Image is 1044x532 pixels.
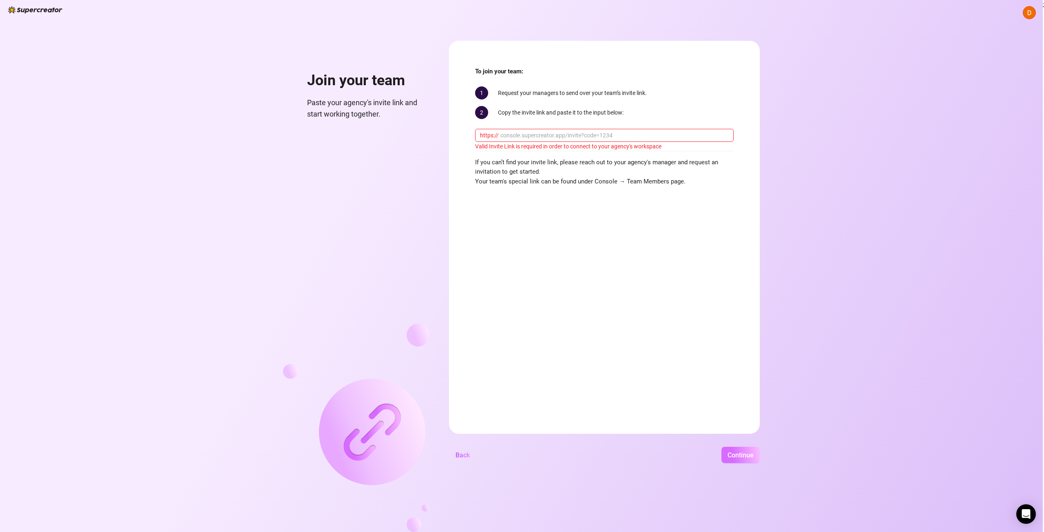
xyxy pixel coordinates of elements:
[1023,7,1035,19] img: ACg8ocJaC8GRHwXC9ZunHbT3OvOk6tMS6v085RIBw5PsDzSQRnOoIA=s96-c
[475,142,734,151] div: Valid Invite Link is required in order to connect to your agency's workspace
[1016,504,1036,524] div: Open Intercom Messenger
[307,72,429,90] h1: Join your team
[475,68,523,75] strong: To join your team:
[500,131,729,140] input: console.supercreator.app/invite?code=1234
[456,451,470,459] span: Back
[721,447,760,463] button: Continue
[475,106,488,119] span: 2
[728,451,754,459] span: Continue
[475,86,488,99] span: 1
[480,131,499,140] span: https://
[8,6,62,13] img: logo
[307,97,429,120] span: Paste your agency's invite link and start working together.
[475,86,734,99] div: Request your managers to send over your team’s invite link.
[449,447,476,463] button: Back
[475,158,734,187] span: If you can’t find your invite link, please reach out to your agency's manager and request an invi...
[475,106,734,119] div: Copy the invite link and paste it to the input below:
